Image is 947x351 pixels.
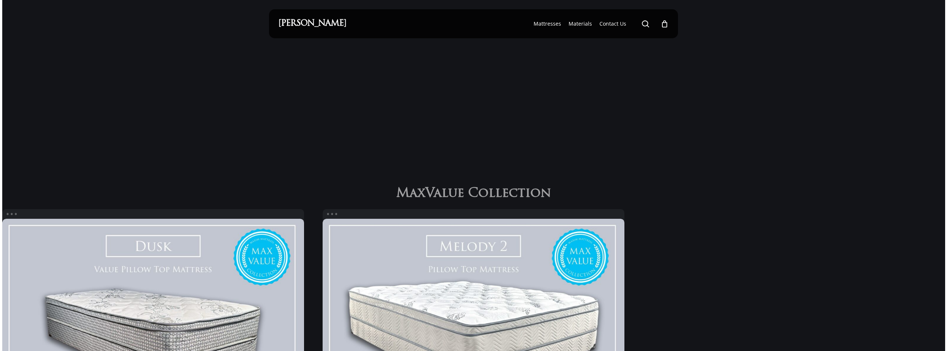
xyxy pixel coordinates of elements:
[599,20,626,27] a: Contact Us
[569,20,592,27] a: Materials
[530,9,669,38] nav: Main Menu
[278,20,346,28] a: [PERSON_NAME]
[660,20,669,28] a: Cart
[599,20,626,27] span: Contact Us
[468,186,551,202] span: Collection
[393,185,554,202] h2: MaxValue Collection
[534,20,561,27] a: Mattresses
[534,20,561,27] span: Mattresses
[569,20,592,27] span: Materials
[396,186,464,202] span: MaxValue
